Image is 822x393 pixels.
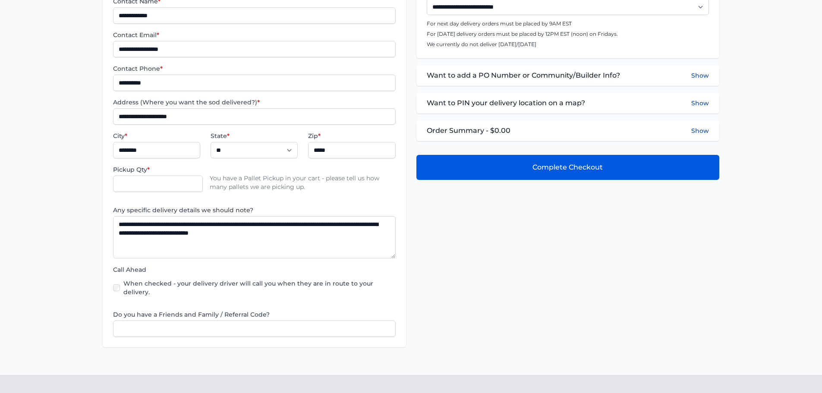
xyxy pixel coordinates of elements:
[691,70,709,81] button: Show
[113,206,395,214] label: Any specific delivery details we should note?
[427,98,585,108] span: Want to PIN your delivery location on a map?
[427,126,510,136] span: Order Summary - $0.00
[211,132,298,140] label: State
[427,41,709,48] p: We currently do not deliver [DATE]/[DATE]
[427,20,709,27] p: For next day delivery orders must be placed by 9AM EST
[113,31,395,39] label: Contact Email
[416,155,719,180] button: Complete Checkout
[113,132,200,140] label: City
[532,162,603,173] span: Complete Checkout
[113,310,395,319] label: Do you have a Friends and Family / Referral Code?
[113,265,395,274] label: Call Ahead
[113,165,202,174] label: Pickup Qty
[691,126,709,135] button: Show
[308,132,395,140] label: Zip
[427,31,709,38] p: For [DATE] delivery orders must be placed by 12PM EST (noon) on Fridays.
[113,64,395,73] label: Contact Phone
[427,70,620,81] span: Want to add a PO Number or Community/Builder Info?
[210,165,396,192] p: You have a Pallet Pickup in your cart - please tell us how many pallets we are picking up.
[123,279,395,296] label: When checked - your delivery driver will call you when they are in route to your delivery.
[691,98,709,108] button: Show
[113,98,395,107] label: Address (Where you want the sod delivered?)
